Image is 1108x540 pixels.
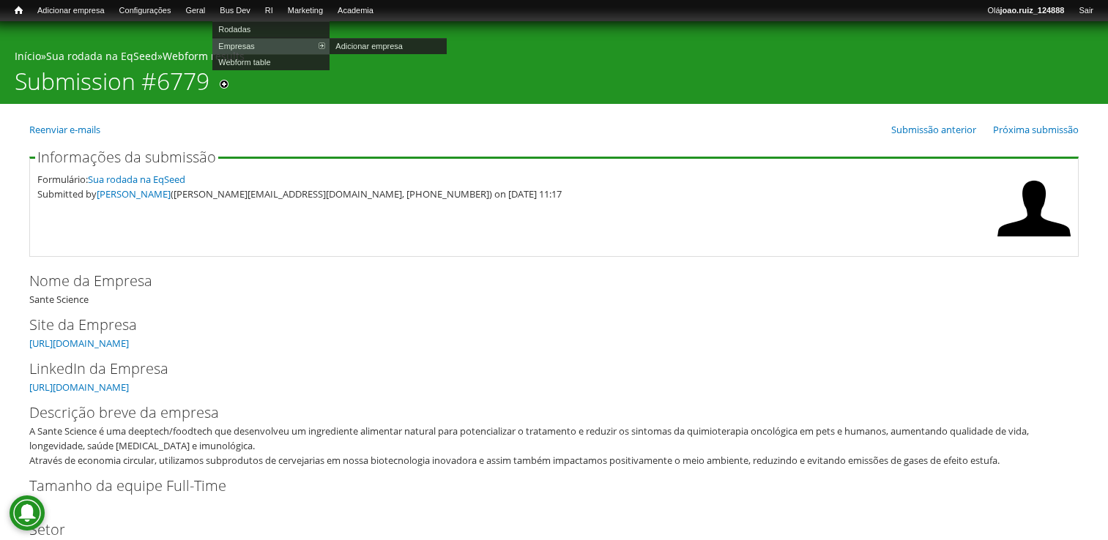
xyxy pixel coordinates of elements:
img: Foto de Pedro Vannini [997,172,1071,245]
label: Site da Empresa [29,314,1055,336]
div: A Sante Science é uma deeptech/foodtech que desenvolveu um ingrediente alimentar natural para pot... [29,424,1069,468]
a: [PERSON_NAME] [97,187,171,200]
a: Configurações [112,4,179,18]
div: 2 [29,475,1079,511]
a: Início [15,49,41,63]
a: Bus Dev [212,4,258,18]
strong: joao.ruiz_124888 [1000,6,1065,15]
a: [URL][DOMAIN_NAME] [29,337,129,350]
a: Sua rodada na EqSeed [46,49,157,63]
legend: Informações da submissão [35,150,218,165]
a: Olájoao.ruiz_124888 [980,4,1071,18]
a: [URL][DOMAIN_NAME] [29,380,129,394]
h1: Submission #6779 [15,67,209,104]
a: Ver perfil do usuário. [997,235,1071,248]
a: Reenviar e-mails [29,123,100,136]
div: Submitted by ([PERSON_NAME][EMAIL_ADDRESS][DOMAIN_NAME], [PHONE_NUMBER]) on [DATE] 11:17 [37,187,990,201]
a: Adicionar empresa [30,4,112,18]
label: Descrição breve da empresa [29,402,1055,424]
div: Formulário: [37,172,990,187]
a: Academia [330,4,381,18]
label: LinkedIn da Empresa [29,358,1055,380]
a: Sair [1071,4,1101,18]
a: Próxima submissão [993,123,1079,136]
a: Submissão anterior [891,123,976,136]
a: Início [7,4,30,18]
div: » » [15,49,1093,67]
label: Nome da Empresa [29,270,1055,292]
span: Início [15,5,23,15]
a: Webform results [163,49,245,63]
a: Marketing [280,4,330,18]
a: RI [258,4,280,18]
a: Sua rodada na EqSeed [88,173,185,186]
label: Tamanho da equipe Full-Time [29,475,1055,497]
div: Sante Science [29,270,1079,307]
a: Geral [178,4,212,18]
